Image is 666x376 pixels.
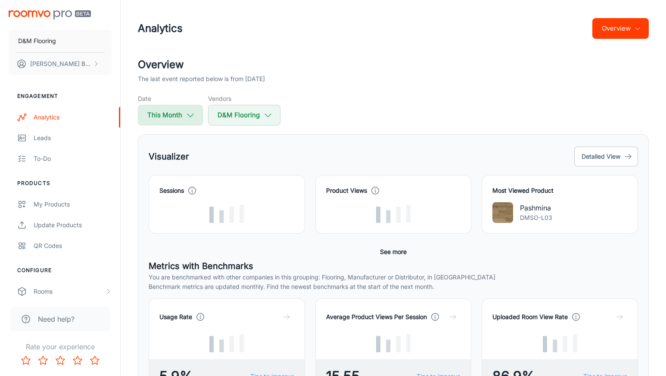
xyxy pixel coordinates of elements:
p: D&M Flooring [18,36,56,46]
p: DMSO-L03 [520,213,552,222]
button: D&M Flooring [208,105,280,125]
img: Loading [209,334,244,352]
p: [PERSON_NAME] Bunkhong [30,59,91,69]
button: D&M Flooring [9,30,112,52]
h4: Sessions [159,186,184,195]
p: The last event reported below is from [DATE] [138,74,265,84]
img: Loading [376,334,411,352]
div: Rooms [34,287,105,296]
h1: Analytics [138,21,183,36]
button: Rate 2 star [34,352,52,369]
button: Rate 5 star [86,352,103,369]
button: See more [377,244,410,260]
img: Pashmina [492,202,513,223]
img: Roomvo PRO Beta [9,10,91,19]
h4: Average Product Views Per Session [326,312,427,322]
div: Leads [34,133,112,143]
div: To-do [34,154,112,163]
div: Analytics [34,113,112,122]
h5: Visualizer [149,150,189,163]
img: Loading [376,205,411,223]
h5: Date [138,94,203,103]
button: Rate 3 star [52,352,69,369]
p: Benchmark metrics are updated monthly. Find the newest benchmarks at the start of the next month. [149,282,638,291]
p: You are benchmarked with other companies in this grouping: Flooring, Manufacturer or Distributor,... [149,273,638,282]
h2: Overview [138,57,649,72]
img: Loading [209,205,244,223]
span: Need help? [38,314,75,324]
h4: Uploaded Room View Rate [492,312,568,322]
div: My Products [34,200,112,209]
div: QR Codes [34,241,112,251]
h4: Product Views [326,186,367,195]
button: Rate 1 star [17,352,34,369]
h5: Metrics with Benchmarks [149,260,638,273]
div: Update Products [34,220,112,230]
button: Rate 4 star [69,352,86,369]
p: Pashmina [520,203,552,213]
h4: Most Viewed Product [492,186,627,195]
button: Overview [592,18,649,39]
p: Rate your experience [7,342,113,352]
button: Detailed View [574,147,638,166]
h4: Usage Rate [159,312,192,322]
button: [PERSON_NAME] Bunkhong [9,53,112,75]
img: Loading [543,334,577,352]
button: This Month [138,105,203,125]
h5: Vendors [208,94,280,103]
